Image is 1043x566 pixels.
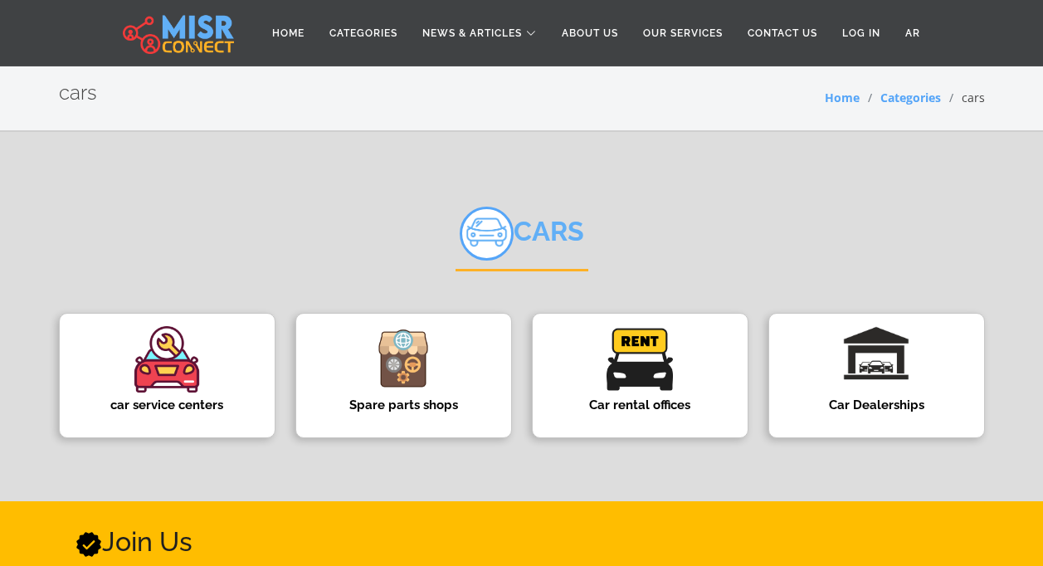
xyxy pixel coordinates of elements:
[410,17,549,49] a: News & Articles
[735,17,830,49] a: Contact Us
[830,17,893,49] a: Log in
[558,398,723,412] h4: Car rental offices
[522,313,758,438] a: Car rental offices
[460,207,514,261] img: سيارات
[607,326,673,393] img: 4D0No2wnapMcsqei4VGS.png
[260,17,317,49] a: Home
[456,207,588,271] h2: cars
[123,12,234,54] img: main.misr_connect
[843,326,909,382] img: u42mabnuvY3ZvW1bm4ip.png
[59,81,97,105] h2: cars
[880,90,941,105] a: Categories
[631,17,735,49] a: Our Services
[370,326,436,393] img: DioDv1bSgH4l478P0vwz.png
[893,17,933,49] a: AR
[49,313,285,438] a: car service centers
[76,531,102,558] svg: Verified account
[134,326,200,393] img: BG2E4uZdXmJTIbhpMutf.png
[758,313,995,438] a: Car Dealerships
[794,398,959,412] h4: Car Dealerships
[317,17,410,49] a: Categories
[321,398,486,412] h4: Spare parts shops
[549,17,631,49] a: About Us
[85,398,250,412] h4: car service centers
[76,526,664,558] h2: Join Us
[825,90,860,105] a: Home
[285,313,522,438] a: Spare parts shops
[422,26,522,41] span: News & Articles
[941,89,985,106] li: cars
